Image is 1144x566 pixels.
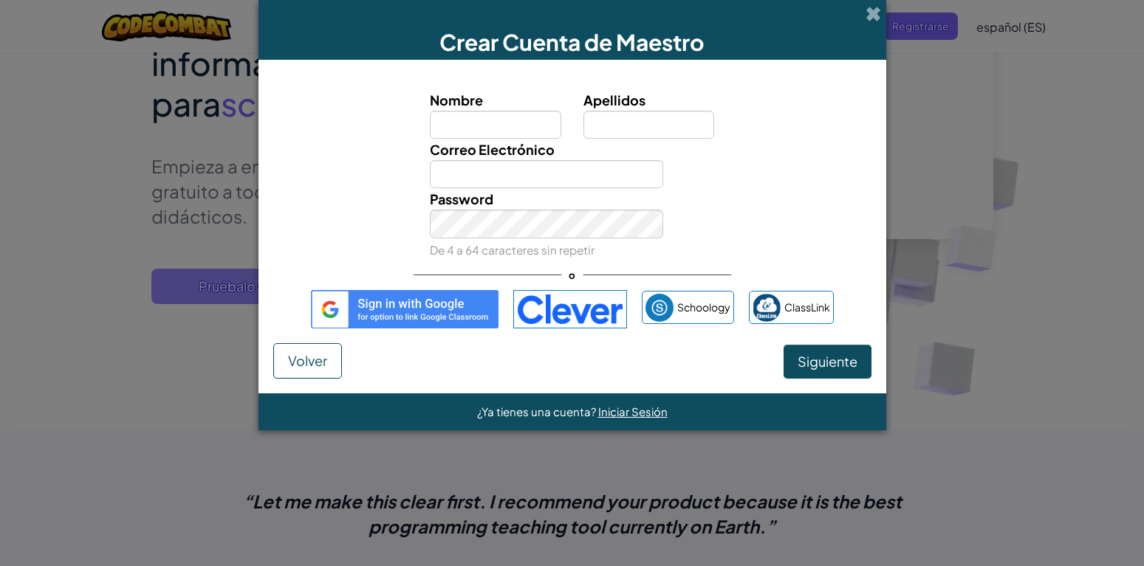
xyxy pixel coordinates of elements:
span: Siguiente [798,353,857,370]
span: Crear Cuenta de Maestro [439,28,705,56]
span: Schoology [677,297,730,318]
img: clever-logo-blue.png [513,290,627,328]
span: ¿Ya tienes una cuenta? [477,404,598,418]
span: o [561,264,583,286]
span: Volver [288,352,327,369]
span: Apellidos [583,92,645,108]
small: De 4 a 64 caracteres sin repetir [430,243,595,257]
span: Correo Electrónico [430,141,555,158]
img: classlink-logo-small.png [753,294,781,322]
button: Volver [273,343,342,379]
img: gplus_sso_button2.svg [311,290,499,328]
span: ClassLink [784,297,830,318]
span: Nombre [430,92,483,108]
button: Siguiente [784,345,871,379]
span: Password [430,190,493,207]
a: Iniciar Sesión [598,404,668,418]
img: schoology.png [645,294,674,322]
